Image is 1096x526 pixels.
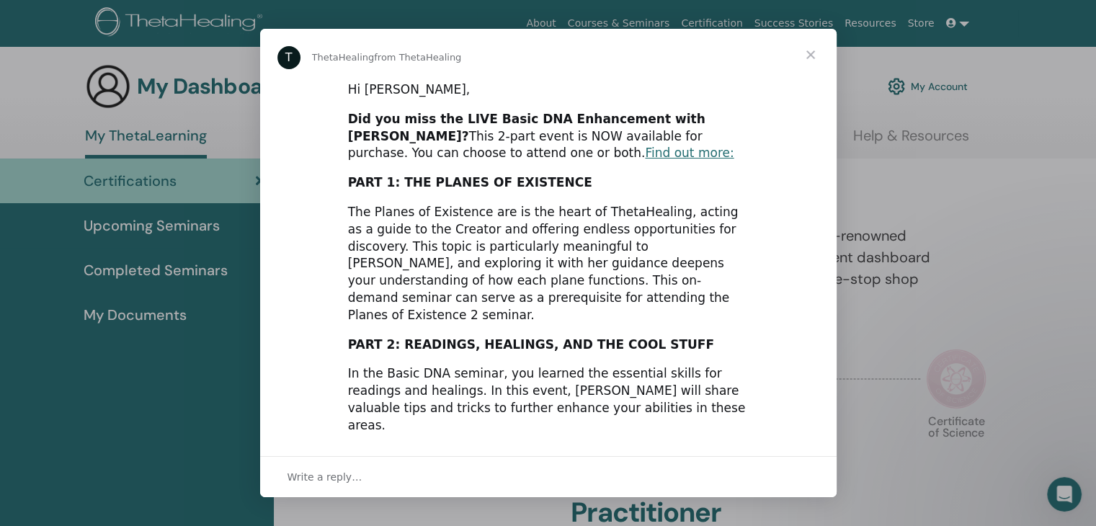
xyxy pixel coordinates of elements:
div: In the Basic DNA seminar, you learned the essential skills for readings and healings. In this eve... [348,365,749,434]
div: Hi [PERSON_NAME], [348,81,749,99]
div: This 2-part event is NOW available for purchase. You can choose to attend one or both. [348,111,749,162]
div: Profile image for ThetaHealing [277,46,300,69]
b: Did you miss the LIVE Basic DNA Enhancement with [PERSON_NAME]? [348,112,705,143]
span: Close [785,29,837,81]
span: Write a reply… [288,468,362,486]
div: The Planes of Existence are is the heart of ThetaHealing, acting as a guide to the Creator and of... [348,204,749,324]
span: from ThetaHealing [374,52,461,63]
b: PART 2: READINGS, HEALINGS, AND THE COOL STUFF [348,337,714,352]
b: PART 1: THE PLANES OF EXISTENCE [348,175,592,190]
div: Open conversation and reply [260,456,837,497]
span: ThetaHealing [312,52,375,63]
a: Find out more: [645,146,734,160]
